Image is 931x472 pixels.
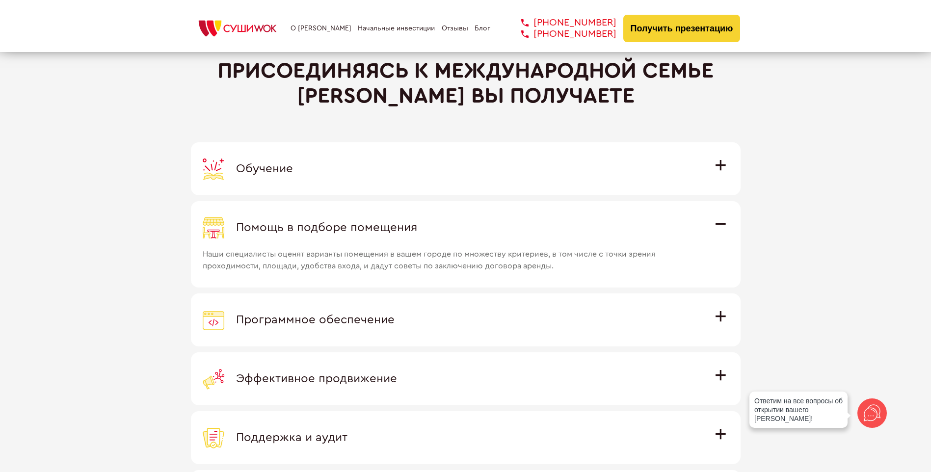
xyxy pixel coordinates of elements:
h2: Присоединяясь к международной семье [PERSON_NAME] вы получаете [191,58,741,108]
button: Получить презентацию [623,15,741,42]
span: Эффективное продвижение [236,373,397,385]
span: Наши специалисты оценят варианты помещения в вашем городе по множеству критериев, в том числе с т... [203,238,702,272]
a: О [PERSON_NAME] [291,25,351,32]
a: Отзывы [442,25,468,32]
a: [PHONE_NUMBER] [506,17,616,28]
a: [PHONE_NUMBER] [506,28,616,40]
span: Обучение [236,163,293,175]
img: СУШИWOK [191,18,284,39]
span: Помощь в подборе помещения [236,222,417,234]
a: Блог [475,25,490,32]
a: Начальные инвестиции [358,25,435,32]
span: Программное обеспечение [236,314,395,326]
span: Поддержка и аудит [236,432,347,444]
div: Ответим на все вопросы об открытии вашего [PERSON_NAME]! [749,392,848,428]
